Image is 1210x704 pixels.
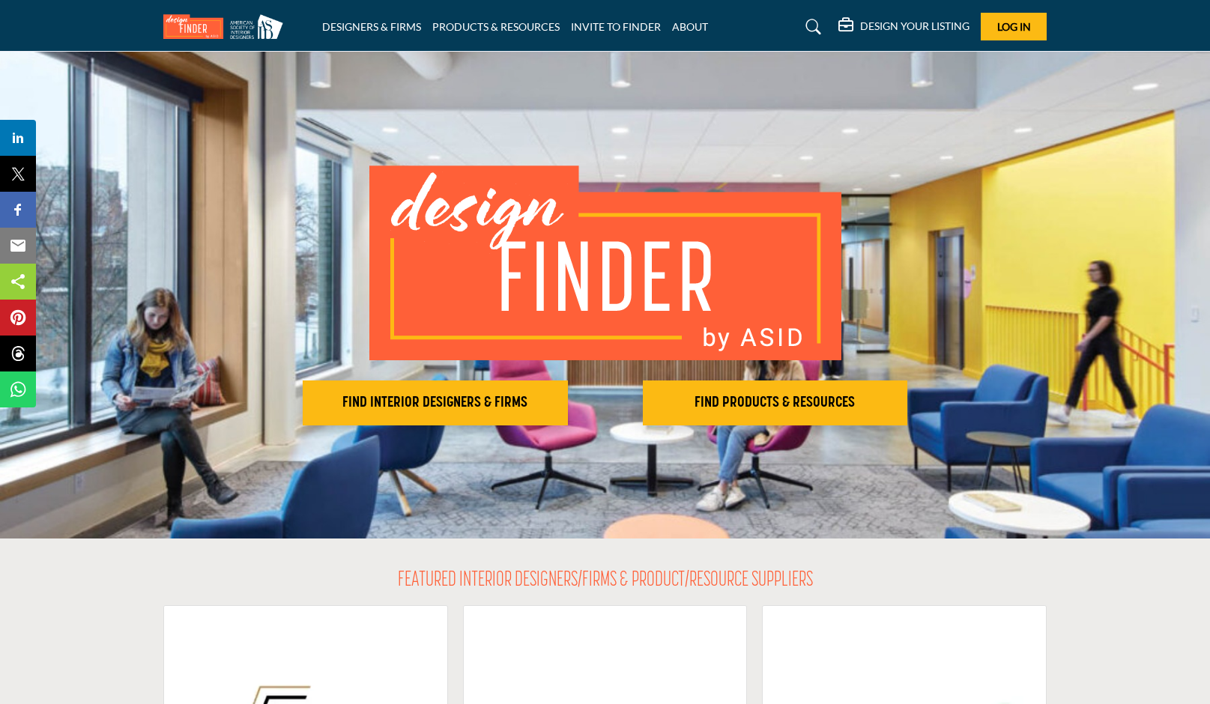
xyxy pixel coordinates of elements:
button: FIND PRODUCTS & RESOURCES [643,380,908,425]
button: FIND INTERIOR DESIGNERS & FIRMS [303,380,568,425]
a: DESIGNERS & FIRMS [322,20,421,33]
button: Log In [981,13,1047,40]
a: INVITE TO FINDER [571,20,661,33]
h2: FIND PRODUCTS & RESOURCES [647,394,904,412]
a: Search [791,15,831,39]
span: Log In [997,20,1031,33]
a: ABOUT [672,20,708,33]
h2: FIND INTERIOR DESIGNERS & FIRMS [307,394,563,412]
a: PRODUCTS & RESOURCES [432,20,560,33]
div: DESIGN YOUR LISTING [838,18,969,36]
h2: FEATURED INTERIOR DESIGNERS/FIRMS & PRODUCT/RESOURCE SUPPLIERS [398,568,813,594]
h5: DESIGN YOUR LISTING [860,19,969,33]
img: image [369,166,841,360]
img: Site Logo [163,14,291,39]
